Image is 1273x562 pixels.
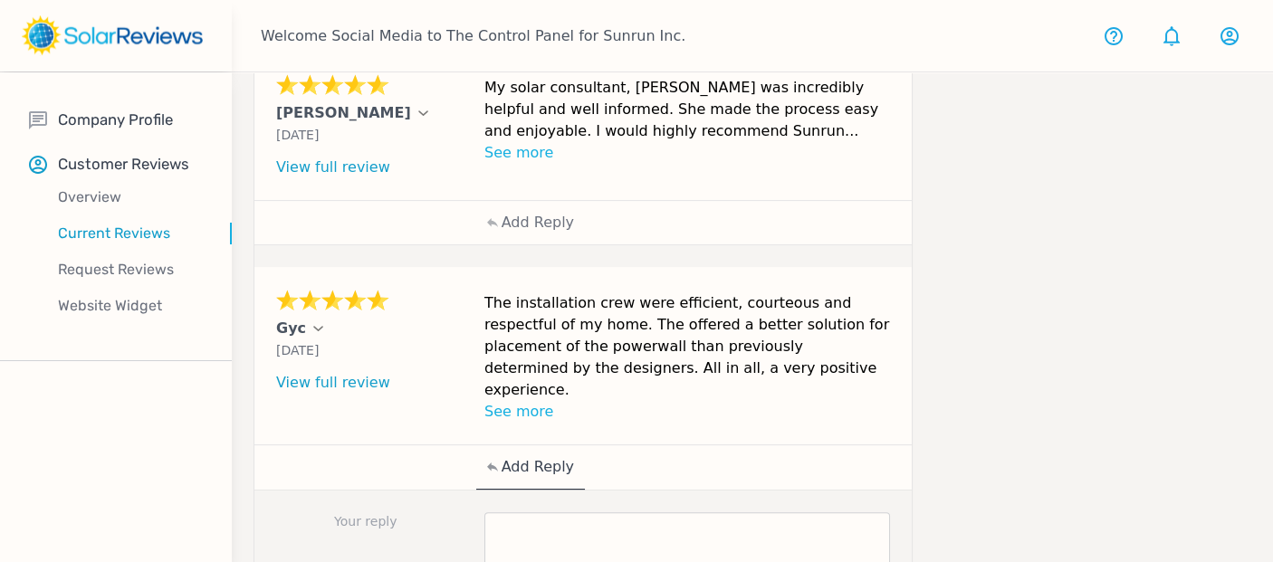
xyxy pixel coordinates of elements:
[276,102,411,124] p: [PERSON_NAME]
[29,186,232,208] p: Overview
[58,109,173,131] p: Company Profile
[29,259,232,281] p: Request Reviews
[276,374,390,391] a: View full review
[261,25,685,47] p: Welcome Social Media to The Control Panel for Sunrun Inc.
[502,212,574,233] p: Add Reply
[276,318,306,339] p: Gyc
[484,401,890,423] p: See more
[29,179,232,215] a: Overview
[276,512,474,531] p: Your reply
[502,456,574,478] p: Add Reply
[29,288,232,324] a: Website Widget
[276,128,319,142] span: [DATE]
[484,77,890,142] p: My solar consultant, [PERSON_NAME] was incredibly helpful and well informed. She made the process...
[276,343,319,357] span: [DATE]
[276,158,390,176] a: View full review
[484,292,890,401] p: The installation crew were efficient, courteous and respectful of my home. The offered a better s...
[29,252,232,288] a: Request Reviews
[484,142,890,164] p: See more
[58,153,189,176] p: Customer Reviews
[29,215,232,252] a: Current Reviews
[29,295,232,317] p: Website Widget
[29,223,232,244] p: Current Reviews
